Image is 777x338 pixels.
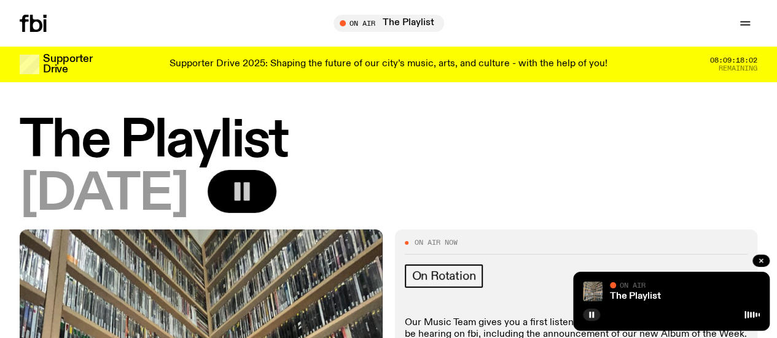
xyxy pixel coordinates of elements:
[610,291,661,301] a: The Playlist
[20,170,188,220] span: [DATE]
[20,117,757,166] h1: The Playlist
[415,239,458,246] span: On Air Now
[710,57,757,64] span: 08:09:18:02
[412,269,476,283] span: On Rotation
[43,54,92,75] h3: Supporter Drive
[620,281,646,289] span: On Air
[405,264,483,288] a: On Rotation
[719,65,757,72] span: Remaining
[334,15,444,32] button: On AirThe Playlist
[583,282,603,301] img: A corner shot of the fbi music library
[170,59,607,70] p: Supporter Drive 2025: Shaping the future of our city’s music, arts, and culture - with the help o...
